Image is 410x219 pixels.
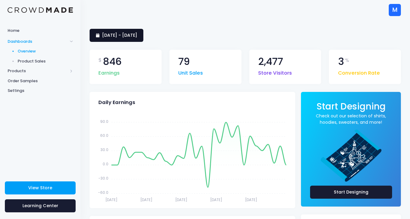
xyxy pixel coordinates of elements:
[338,66,380,77] span: Conversion Rate
[210,197,222,202] tspan: [DATE]
[103,161,108,167] tspan: 0.0
[178,66,203,77] span: Unit Sales
[22,203,58,209] span: Learning Center
[98,190,108,195] tspan: -60.0
[345,57,349,64] span: %
[310,113,392,126] a: Check out our selection of shirts, hoodies, sweaters, and more!
[175,197,187,202] tspan: [DATE]
[100,133,108,138] tspan: 60.0
[90,29,143,42] a: [DATE] - [DATE]
[8,88,73,94] span: Settings
[258,57,283,67] span: 2,477
[98,57,102,64] span: $
[98,99,135,106] span: Daily Earnings
[5,181,76,194] a: View Store
[338,57,344,67] span: 3
[103,57,122,67] span: 846
[8,78,73,84] span: Order Samples
[178,57,190,67] span: 79
[18,48,73,54] span: Overview
[8,68,68,74] span: Products
[5,199,76,212] a: Learning Center
[105,197,118,202] tspan: [DATE]
[316,100,386,113] span: Start Designing
[98,176,108,181] tspan: -30.0
[245,197,257,202] tspan: [DATE]
[100,119,108,124] tspan: 90.0
[8,28,73,34] span: Home
[310,186,392,199] a: Start Designing
[389,4,401,16] div: M
[98,66,120,77] span: Earnings
[316,105,386,111] a: Start Designing
[140,197,152,202] tspan: [DATE]
[28,185,52,191] span: View Store
[18,58,73,64] span: Product Sales
[258,66,292,77] span: Store Visitors
[101,147,108,152] tspan: 30.0
[8,7,73,13] img: Logo
[8,39,68,45] span: Dashboards
[102,32,137,38] span: [DATE] - [DATE]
